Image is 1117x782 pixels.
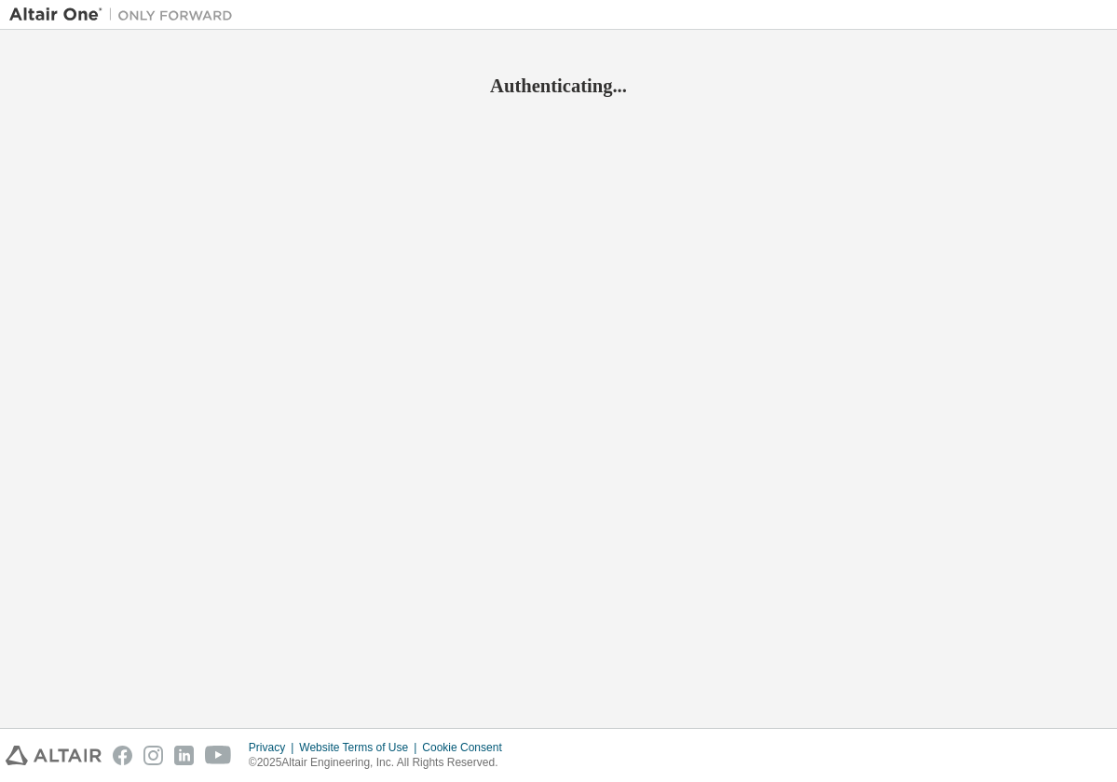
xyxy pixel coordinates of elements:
img: Altair One [9,6,242,24]
div: Privacy [249,740,299,755]
img: facebook.svg [113,746,132,765]
p: © 2025 Altair Engineering, Inc. All Rights Reserved. [249,755,513,771]
div: Cookie Consent [422,740,512,755]
div: Website Terms of Use [299,740,422,755]
img: altair_logo.svg [6,746,102,765]
img: instagram.svg [143,746,163,765]
img: youtube.svg [205,746,232,765]
img: linkedin.svg [174,746,194,765]
h2: Authenticating... [9,74,1108,98]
